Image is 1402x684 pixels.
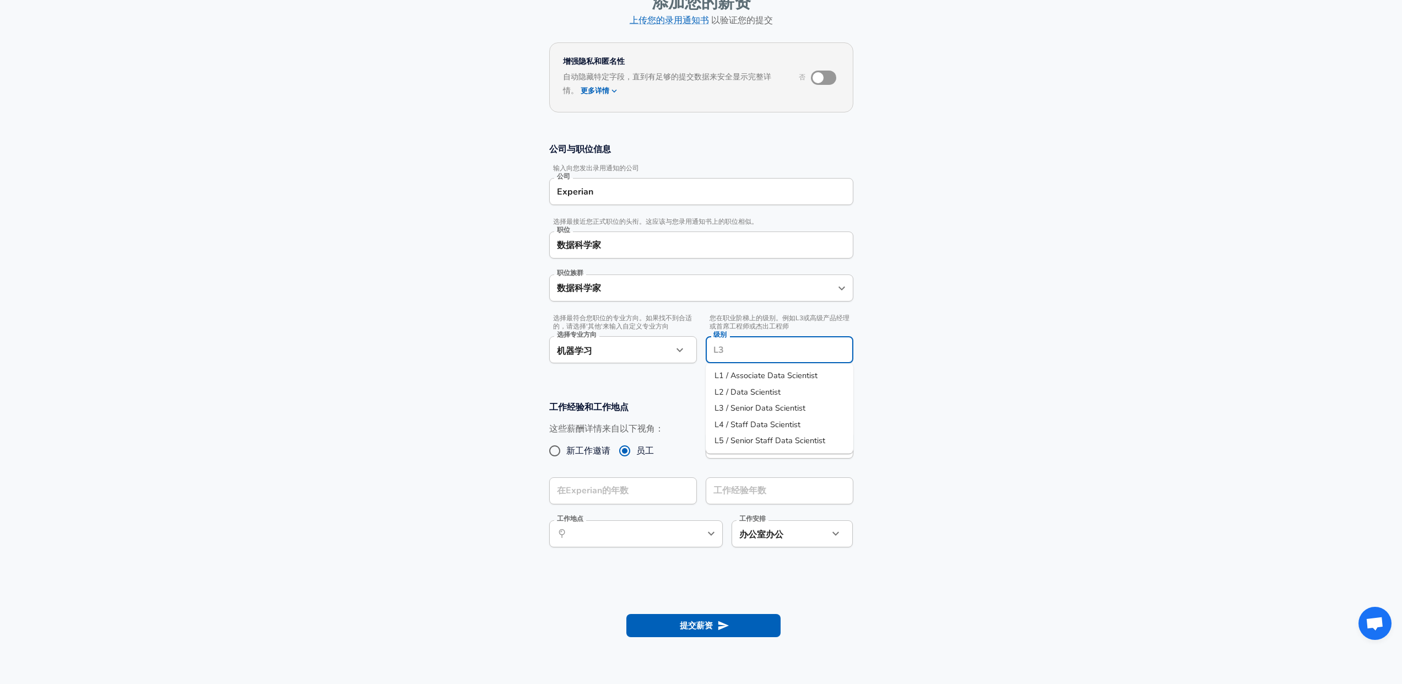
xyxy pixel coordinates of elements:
[549,314,697,331] span: 选择最符合您职位的专业方向。如果找不到合适的，请选择'其他'来输入自定义专业方向
[799,73,805,82] span: 否
[1358,607,1392,640] div: Open chat
[549,401,853,413] h3: 工作经验和工作地点
[549,164,853,173] span: 输入向您发出录用通知的公司
[706,477,829,504] input: 7
[554,279,832,297] input: 软件工程师
[549,13,853,28] h6: 以验证您的提交
[711,341,848,358] input: L3
[557,331,597,338] label: 选择专业方向
[549,143,853,155] h3: 公司与职位信息
[557,270,583,276] label: 职位族群
[703,526,719,541] button: Open
[714,402,805,413] span: L3 / Senior Data Scientist
[714,419,800,430] span: L4 / Staff Data Scientist
[714,435,825,446] span: L5 / Senior Staff Data Scientist
[557,227,570,233] label: 职位
[630,14,709,26] a: 上传您的录用通知书
[549,477,673,504] input: 0
[626,614,781,637] button: 提交薪资
[581,83,618,99] button: 更多详情
[732,520,813,547] div: 办公室办公
[566,444,610,457] span: 新工作邀请
[706,314,853,331] span: 您在职业阶梯上的级别。例如L3或高级产品经理或首席工程师或杰出工程师
[549,218,853,226] span: 选择最接近您正式职位的头衔。这应该与您录用通知书上的职位相似。
[739,515,766,522] label: 工作安排
[563,56,781,67] h4: 增强隐私和匿名性
[554,236,848,254] input: 软件工程师
[554,183,848,200] input: 谷歌
[557,173,570,180] label: 公司
[549,336,673,363] div: 机器学习
[557,515,583,522] label: 工作地点
[713,331,727,338] label: 级别
[563,71,781,99] h6: 自动隐藏特定字段，直到有足够的提交数据来安全显示完整详情。
[636,444,654,457] span: 员工
[834,281,849,296] button: Open
[549,423,664,435] label: 这些薪酬详情来自以下视角：
[714,386,781,397] span: L2 / Data Scientist
[714,370,818,381] span: L1 / Associate Data Scientist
